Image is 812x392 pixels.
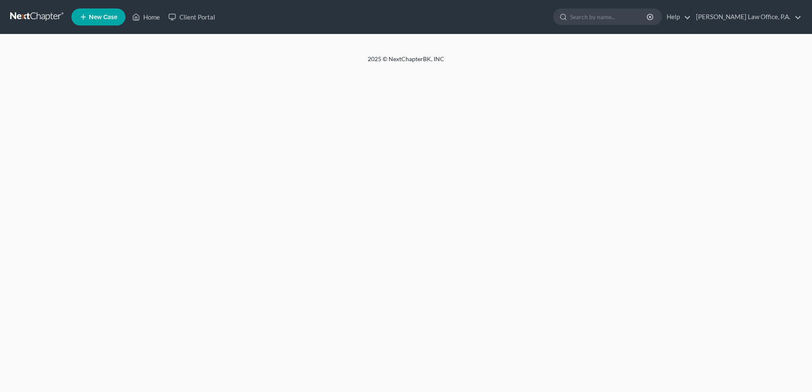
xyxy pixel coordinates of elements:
a: [PERSON_NAME] Law Office, P.A. [692,9,801,25]
input: Search by name... [570,9,648,25]
a: Home [128,9,164,25]
a: Help [662,9,691,25]
span: New Case [89,14,117,20]
div: 2025 © NextChapterBK, INC [164,55,648,70]
a: Client Portal [164,9,219,25]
